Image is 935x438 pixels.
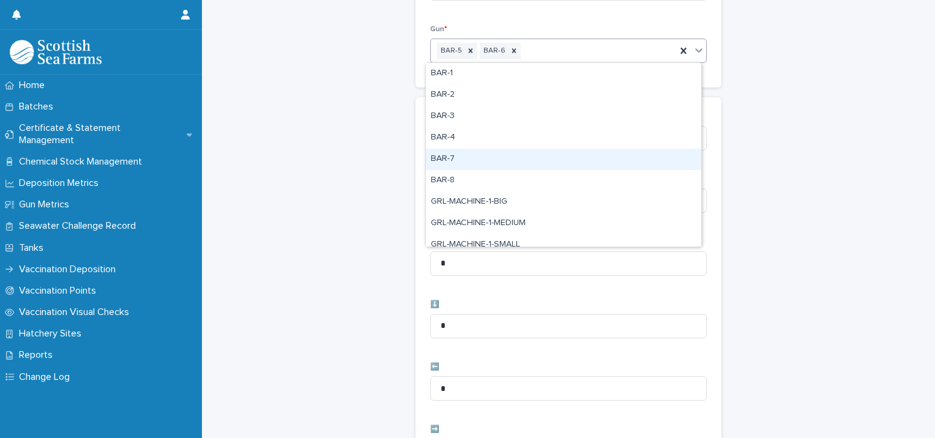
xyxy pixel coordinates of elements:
[14,199,79,210] p: Gun Metrics
[14,242,53,254] p: Tanks
[14,122,187,146] p: Certificate & Statement Management
[14,177,108,189] p: Deposition Metrics
[430,26,447,33] span: Gun
[426,127,701,149] div: BAR-4
[14,328,91,340] p: Hatchery Sites
[14,264,125,275] p: Vaccination Deposition
[10,40,102,64] img: uOABhIYSsOPhGJQdTwEw
[14,285,106,297] p: Vaccination Points
[14,306,139,318] p: Vaccination Visual Checks
[430,363,439,371] span: ⬅️
[14,80,54,91] p: Home
[14,220,146,232] p: Seawater Challenge Record
[426,170,701,191] div: BAR-8
[426,106,701,127] div: BAR-3
[430,426,439,433] span: ➡️
[14,101,63,113] p: Batches
[14,371,80,383] p: Change Log
[430,301,439,308] span: ⬇️
[14,349,62,361] p: Reports
[426,191,701,213] div: GRL-MACHINE-1-BIG
[14,156,152,168] p: Chemical Stock Management
[426,149,701,170] div: BAR-7
[480,43,507,59] div: BAR-6
[426,213,701,234] div: GRL-MACHINE-1-MEDIUM
[426,234,701,256] div: GRL-MACHINE-1-SMALL
[426,63,701,84] div: BAR-1
[437,43,464,59] div: BAR-5
[426,84,701,106] div: BAR-2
